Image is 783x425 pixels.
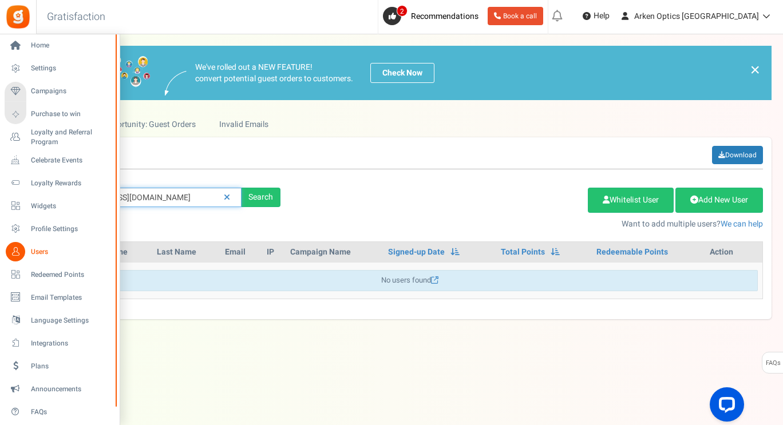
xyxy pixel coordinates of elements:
a: We can help [721,218,763,230]
a: Total Points [501,247,545,258]
a: Add New User [675,188,763,213]
div: No users found [61,270,758,291]
a: Integrations [5,333,114,353]
th: IP [262,242,286,263]
span: Arken Optics [GEOGRAPHIC_DATA] [634,10,759,22]
a: Widgets [5,196,114,216]
a: Home [5,36,114,55]
a: Loyalty and Referral Program [5,128,114,147]
a: Celebrate Events [5,150,114,170]
th: Campaign Name [286,242,383,263]
span: Help [591,10,610,22]
a: Signed-up Date [388,247,445,258]
a: Users [5,242,114,261]
span: FAQs [31,407,111,417]
p: We've rolled out a NEW FEATURE! convert potential guest orders to customers. [195,62,353,85]
a: Invalid Emails [208,112,280,137]
span: Email Templates [31,293,111,303]
a: Opportunity: Guest Orders [91,112,207,137]
span: Purchase to win [31,109,111,119]
img: images [165,71,187,96]
img: Gratisfaction [5,4,31,30]
a: Download [712,146,763,164]
span: Loyalty Rewards [31,178,111,188]
span: Home [31,41,111,50]
span: 2 [397,5,408,17]
a: Campaigns [5,82,114,101]
a: Plans [5,356,114,376]
span: Widgets [31,201,111,211]
a: Whitelist User [588,188,674,213]
span: Campaigns [31,86,111,96]
input: Search by email or name [56,188,242,207]
a: Announcements [5,379,114,399]
span: Language Settings [31,316,111,325]
a: Redeemable Points [596,247,668,258]
span: Profile Settings [31,224,111,234]
a: Loyalty Rewards [5,173,114,193]
a: Reset [218,188,236,208]
a: Redeemed Points [5,265,114,284]
span: Redeemed Points [31,270,111,280]
a: Help [578,7,614,25]
a: × [750,63,760,77]
span: Settings [31,63,111,73]
a: Purchase to win [5,105,114,124]
th: Action [705,242,762,263]
a: Book a call [488,7,543,25]
a: 2 Recommendations [383,7,483,25]
span: Integrations [31,339,111,348]
div: Search [242,188,280,207]
span: Loyalty and Referral Program [31,128,114,147]
span: Announcements [31,384,111,394]
th: Email [220,242,262,263]
th: Last Name [152,242,220,263]
span: FAQs [765,352,781,374]
span: Recommendations [411,10,478,22]
span: Celebrate Events [31,156,111,165]
span: Plans [31,362,111,371]
span: Users [31,247,111,257]
a: Email Templates [5,288,114,307]
a: Settings [5,59,114,78]
p: Want to add multiple users? [298,219,763,230]
a: Language Settings [5,311,114,330]
a: Profile Settings [5,219,114,239]
h3: Gratisfaction [34,6,118,29]
a: FAQs [5,402,114,422]
a: Check Now [370,63,434,83]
